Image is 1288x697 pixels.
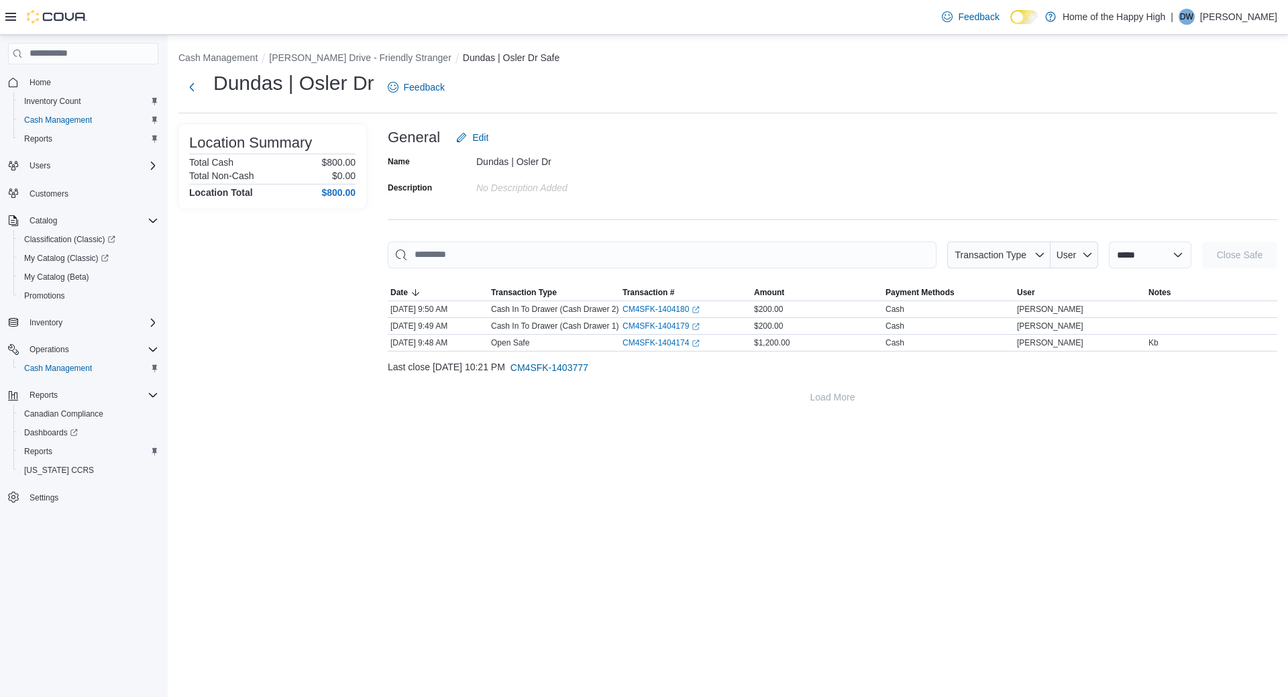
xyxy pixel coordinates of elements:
a: Home [24,74,56,91]
button: My Catalog (Beta) [13,268,164,286]
span: Cash Management [19,112,158,128]
h6: Total Cash [189,157,233,168]
span: Users [30,160,50,171]
button: Transaction # [620,284,751,301]
a: Classification (Classic) [13,230,164,249]
button: Operations [3,340,164,359]
span: Transaction Type [491,287,557,298]
span: Home [30,77,51,88]
span: Notes [1148,287,1171,298]
div: Cash [885,321,904,331]
a: My Catalog (Classic) [13,249,164,268]
span: Reports [24,133,52,144]
a: Cash Management [19,360,97,376]
span: Dashboards [19,425,158,441]
button: Next [178,74,205,101]
span: Kb [1148,337,1159,348]
span: Cash Management [24,115,92,125]
label: Description [388,182,432,193]
span: Dark Mode [1010,24,1011,25]
span: Reports [19,443,158,460]
button: Inventory [3,313,164,332]
label: Name [388,156,410,167]
p: Cash In To Drawer (Cash Drawer 2) [491,304,619,315]
span: Cash Management [24,363,92,374]
h4: Location Total [189,187,253,198]
button: Operations [24,341,74,358]
button: Customers [3,183,164,203]
span: Washington CCRS [19,462,158,478]
button: Reports [3,386,164,405]
span: Promotions [24,290,65,301]
span: Inventory Count [19,93,158,109]
span: $200.00 [754,304,783,315]
button: Edit [451,124,494,151]
span: [PERSON_NAME] [1017,304,1083,315]
p: [PERSON_NAME] [1200,9,1277,25]
button: [US_STATE] CCRS [13,461,164,480]
a: CM4SFK-1404180External link [623,304,700,315]
a: My Catalog (Beta) [19,269,95,285]
div: Dundas | Osler Dr [476,151,656,167]
span: Catalog [24,213,158,229]
span: Users [24,158,158,174]
span: My Catalog (Classic) [19,250,158,266]
a: Customers [24,186,74,202]
svg: External link [692,339,700,347]
h4: $800.00 [321,187,356,198]
a: Reports [19,443,58,460]
div: Cash [885,304,904,315]
a: My Catalog (Classic) [19,250,114,266]
span: Classification (Classic) [24,234,115,245]
button: Cash Management [13,359,164,378]
button: Canadian Compliance [13,405,164,423]
button: Inventory Count [13,92,164,111]
span: [US_STATE] CCRS [24,465,94,476]
span: Operations [24,341,158,358]
button: Users [3,156,164,175]
a: Cash Management [19,112,97,128]
h3: Location Summary [189,135,312,151]
span: Canadian Compliance [24,409,103,419]
button: Close Safe [1202,242,1277,268]
img: Cova [27,10,87,23]
span: Customers [24,184,158,201]
div: [DATE] 9:49 AM [388,318,488,334]
button: Load More [388,384,1277,411]
button: Amount [751,284,883,301]
span: CM4SFK-1403777 [511,361,588,374]
span: Classification (Classic) [19,231,158,248]
svg: External link [692,323,700,331]
a: Canadian Compliance [19,406,109,422]
div: Last close [DATE] 10:21 PM [388,354,1277,381]
a: Settings [24,490,64,506]
nav: An example of EuiBreadcrumbs [178,51,1277,67]
span: Settings [30,492,58,503]
a: Classification (Classic) [19,231,121,248]
span: DW [1180,9,1193,25]
div: No Description added [476,177,656,193]
button: Transaction Type [947,242,1051,268]
button: Reports [24,387,63,403]
div: [DATE] 9:50 AM [388,301,488,317]
span: My Catalog (Beta) [19,269,158,285]
span: Operations [30,344,69,355]
p: | [1171,9,1173,25]
button: Inventory [24,315,68,331]
span: [PERSON_NAME] [1017,321,1083,331]
a: Promotions [19,288,70,304]
span: Payment Methods [885,287,955,298]
button: User [1051,242,1098,268]
span: Inventory [30,317,62,328]
button: Notes [1146,284,1277,301]
span: Reports [24,387,158,403]
p: Cash In To Drawer (Cash Drawer 1) [491,321,619,331]
div: David Whyte [1179,9,1195,25]
a: Feedback [382,74,450,101]
button: Cash Management [13,111,164,129]
button: Dundas | Osler Dr Safe [463,52,559,63]
span: Catalog [30,215,57,226]
a: CM4SFK-1404174External link [623,337,700,348]
span: Customers [30,189,68,199]
span: Canadian Compliance [19,406,158,422]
